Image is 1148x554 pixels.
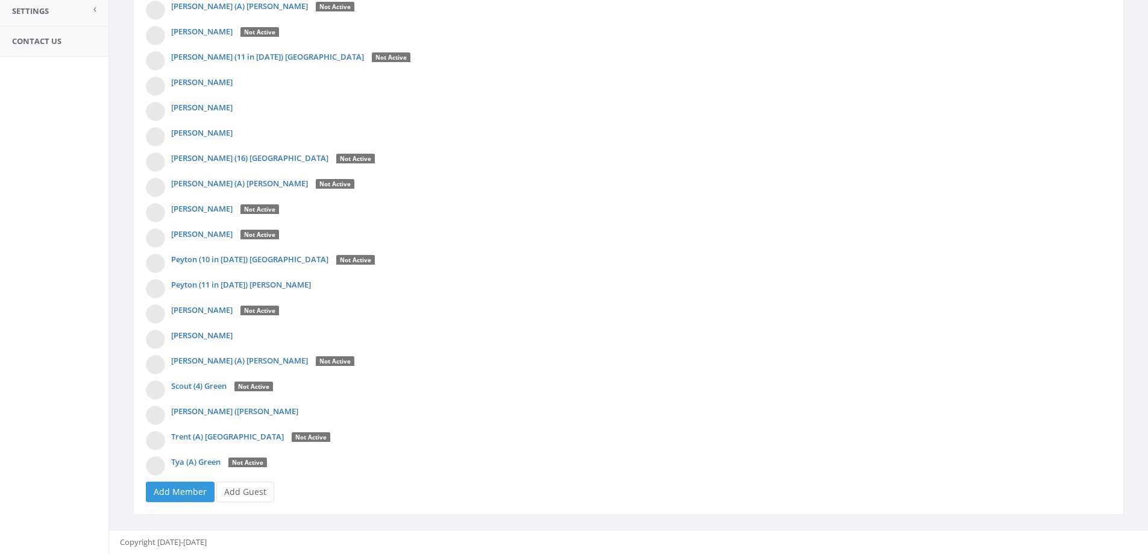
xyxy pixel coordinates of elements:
[146,304,165,324] img: Photo
[171,153,328,163] a: [PERSON_NAME] (16) [GEOGRAPHIC_DATA]
[316,179,354,190] div: Not Active
[146,406,165,425] img: Photo
[146,102,165,121] img: Photo
[171,203,233,214] a: [PERSON_NAME]
[12,36,61,46] span: Contact Us
[171,127,233,138] a: [PERSON_NAME]
[171,330,233,341] a: [PERSON_NAME]
[146,330,165,349] img: Photo
[171,456,221,467] a: Tya (A) Green
[240,27,279,38] div: Not Active
[146,203,165,222] img: Photo
[171,228,233,239] a: [PERSON_NAME]
[336,154,375,165] div: Not Active
[316,2,354,13] div: Not Active
[146,279,165,298] img: Photo
[146,178,165,197] img: Photo
[240,204,279,215] div: Not Active
[240,230,279,241] div: Not Active
[146,355,165,374] img: Photo
[216,482,274,502] a: Add Guest
[146,431,165,450] img: Photo
[228,458,267,468] div: Not Active
[146,26,165,45] img: Photo
[171,380,227,391] a: Scout (4) Green
[12,5,49,16] span: Settings
[171,26,233,37] a: [PERSON_NAME]
[171,254,328,265] a: Peyton (10 in [DATE]) [GEOGRAPHIC_DATA]
[372,52,410,63] div: Not Active
[171,102,233,113] a: [PERSON_NAME]
[146,456,165,476] img: Photo
[146,153,165,172] img: Photo
[171,406,298,417] a: [PERSON_NAME] ([PERSON_NAME]
[171,279,311,290] a: Peyton (11 in [DATE]) [PERSON_NAME]
[146,482,215,502] a: Add Member
[146,51,165,71] img: Photo
[146,77,165,96] img: Photo
[171,355,308,366] a: [PERSON_NAME] (A) [PERSON_NAME]
[171,1,308,11] a: [PERSON_NAME] (A) [PERSON_NAME]
[146,1,165,20] img: Photo
[171,51,364,62] a: [PERSON_NAME] (11 in [DATE]) [GEOGRAPHIC_DATA]
[336,255,375,266] div: Not Active
[171,178,308,189] a: [PERSON_NAME] (A) [PERSON_NAME]
[109,530,1148,554] footer: Copyright [DATE]-[DATE]
[146,380,165,400] img: Photo
[146,127,165,146] img: Photo
[292,432,330,443] div: Not Active
[171,77,233,87] a: [PERSON_NAME]
[234,382,273,392] div: Not Active
[171,431,284,442] a: Trent (A) [GEOGRAPHIC_DATA]
[146,228,165,248] img: Photo
[171,304,233,315] a: [PERSON_NAME]
[146,254,165,273] img: Photo
[316,356,354,367] div: Not Active
[240,306,279,316] div: Not Active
